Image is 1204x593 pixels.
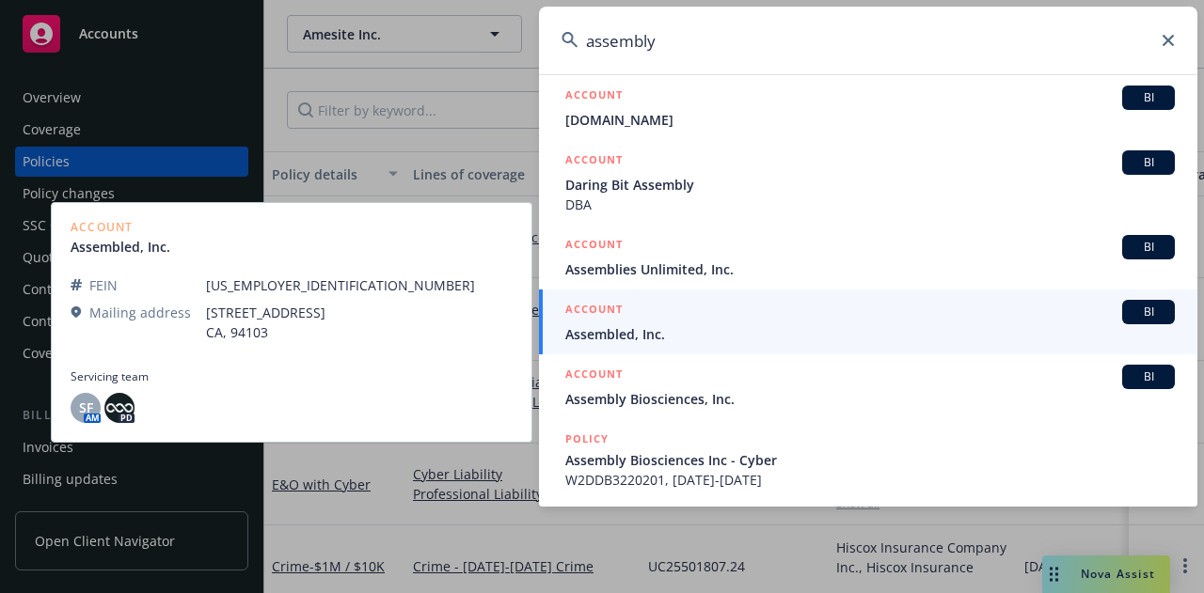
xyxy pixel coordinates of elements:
[565,110,1175,130] span: [DOMAIN_NAME]
[565,150,623,173] h5: ACCOUNT
[565,429,609,448] h5: POLICY
[1130,154,1167,171] span: BI
[565,175,1175,195] span: Daring Bit Assembly
[539,7,1197,74] input: Search...
[1130,304,1167,320] span: BI
[565,389,1175,409] span: Assembly Biosciences, Inc.
[565,86,623,108] h5: ACCOUNT
[1130,368,1167,385] span: BI
[539,354,1197,419] a: ACCOUNTBIAssembly Biosciences, Inc.
[1130,89,1167,106] span: BI
[539,75,1197,140] a: ACCOUNTBI[DOMAIN_NAME]
[565,300,623,322] h5: ACCOUNT
[565,195,1175,214] span: DBA
[539,419,1197,500] a: POLICYAssembly Biosciences Inc - CyberW2DDB3220201, [DATE]-[DATE]
[565,450,1175,470] span: Assembly Biosciences Inc - Cyber
[539,289,1197,354] a: ACCOUNTBIAssembled, Inc.
[565,324,1175,344] span: Assembled, Inc.
[565,235,623,257] h5: ACCOUNT
[565,259,1175,279] span: Assemblies Unlimited, Inc.
[539,225,1197,289] a: ACCOUNTBIAssemblies Unlimited, Inc.
[539,140,1197,225] a: ACCOUNTBIDaring Bit AssemblyDBA
[565,365,623,387] h5: ACCOUNT
[1130,239,1167,256] span: BI
[565,470,1175,490] span: W2DDB3220201, [DATE]-[DATE]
